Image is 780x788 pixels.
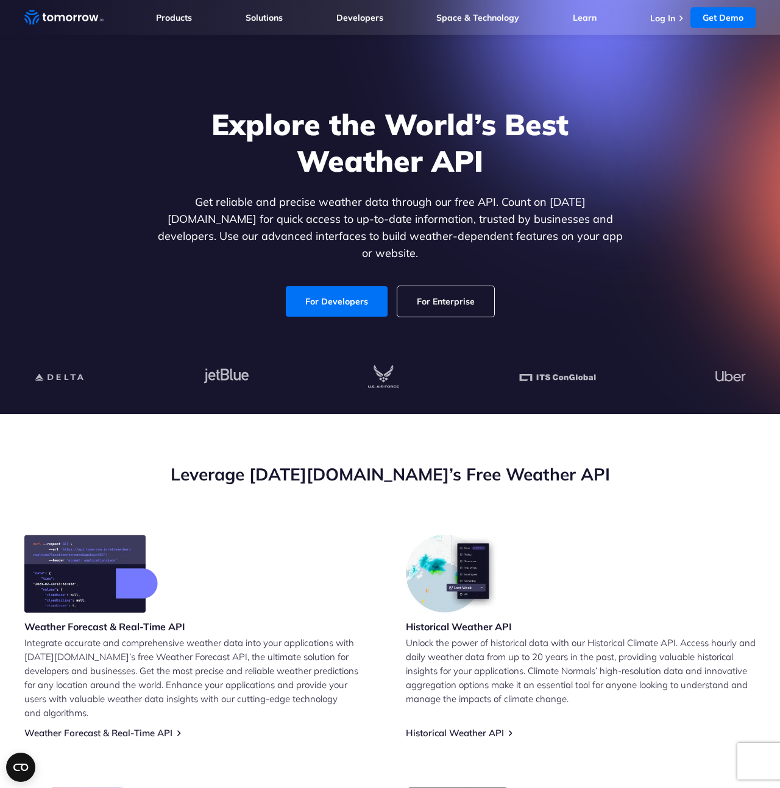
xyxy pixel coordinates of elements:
a: For Enterprise [397,286,494,317]
a: Products [156,12,192,23]
h1: Explore the World’s Best Weather API [155,106,625,179]
a: Log In [650,13,675,24]
a: Historical Weather API [406,727,504,739]
h3: Weather Forecast & Real-Time API [24,620,185,633]
p: Integrate accurate and comprehensive weather data into your applications with [DATE][DOMAIN_NAME]... [24,636,374,720]
h3: Historical Weather API [406,620,512,633]
a: Weather Forecast & Real-Time API [24,727,172,739]
p: Unlock the power of historical data with our Historical Climate API. Access hourly and daily weat... [406,636,756,706]
p: Get reliable and precise weather data through our free API. Count on [DATE][DOMAIN_NAME] for quic... [155,194,625,262]
a: Learn [573,12,597,23]
h2: Leverage [DATE][DOMAIN_NAME]’s Free Weather API [24,463,756,486]
a: Home link [24,9,104,27]
button: Open CMP widget [6,753,35,782]
a: Get Demo [690,7,756,28]
a: Space & Technology [436,12,519,23]
a: Solutions [246,12,283,23]
a: Developers [336,12,383,23]
a: For Developers [286,286,388,317]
